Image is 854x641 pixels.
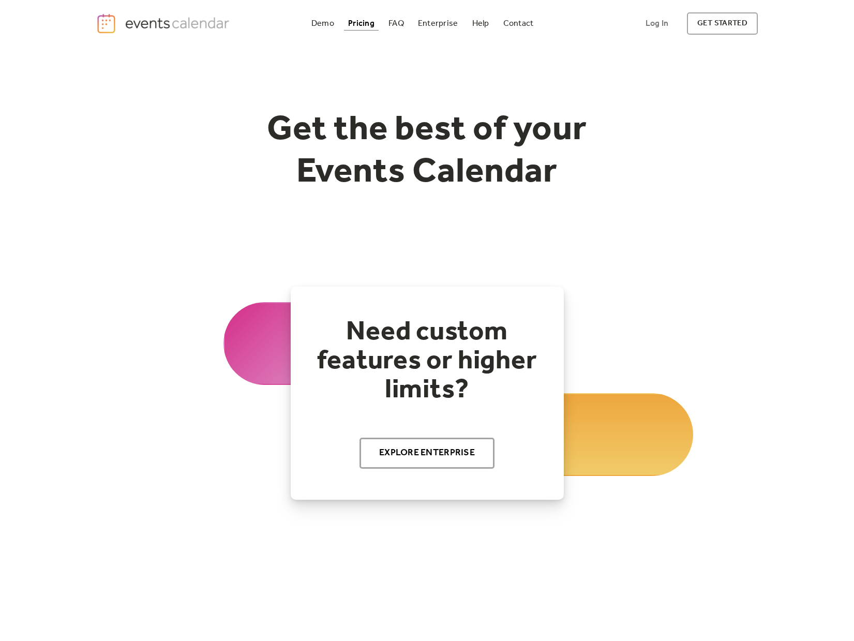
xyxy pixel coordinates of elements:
[311,21,334,26] div: Demo
[344,17,379,31] a: Pricing
[468,17,493,31] a: Help
[503,21,534,26] div: Contact
[635,12,679,35] a: Log In
[499,17,538,31] a: Contact
[388,21,404,26] div: FAQ
[414,17,462,31] a: Enterprise
[359,438,495,469] a: Explore Enterprise
[229,109,626,193] h1: Get the best of your Events Calendar
[307,17,338,31] a: Demo
[472,21,489,26] div: Help
[311,318,543,405] h2: Need custom features or higher limits?
[687,12,758,35] a: get started
[348,21,374,26] div: Pricing
[418,21,458,26] div: Enterprise
[384,17,408,31] a: FAQ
